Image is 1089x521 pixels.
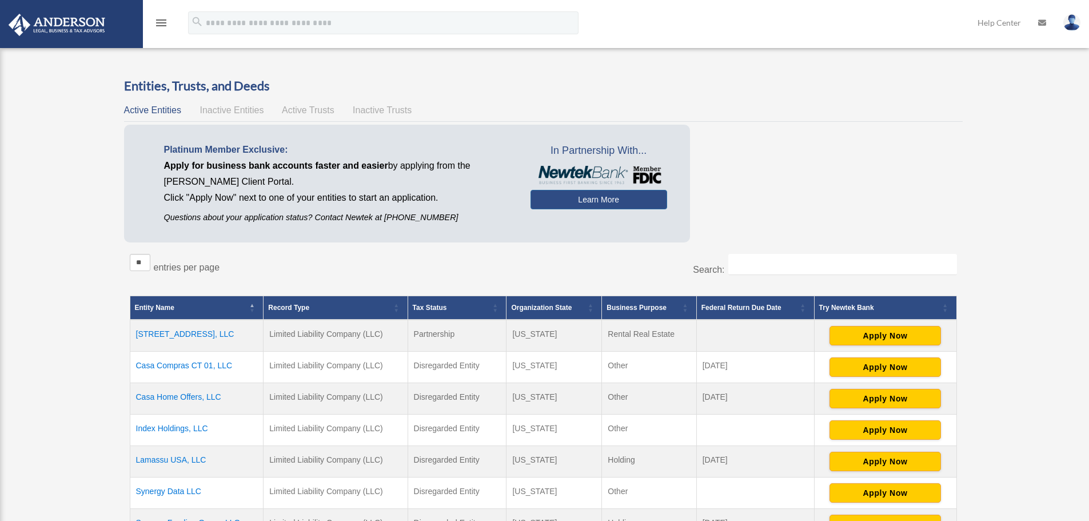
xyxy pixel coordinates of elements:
[164,190,513,206] p: Click "Apply Now" next to one of your entities to start an application.
[829,452,941,471] button: Apply Now
[130,352,264,383] td: Casa Compras CT 01, LLC
[536,166,661,184] img: NewtekBankLogoSM.png
[829,483,941,503] button: Apply Now
[264,296,408,320] th: Record Type: Activate to sort
[408,478,506,509] td: Disregarded Entity
[191,15,204,28] i: search
[154,263,220,272] label: entries per page
[696,352,814,383] td: [DATE]
[264,446,408,478] td: Limited Liability Company (LLC)
[164,158,513,190] p: by applying from the [PERSON_NAME] Client Portal.
[814,296,956,320] th: Try Newtek Bank : Activate to sort
[693,265,724,275] label: Search:
[819,301,939,315] div: Try Newtek Bank
[268,304,309,312] span: Record Type
[408,446,506,478] td: Disregarded Entity
[701,304,781,312] span: Federal Return Due Date
[130,320,264,352] td: [STREET_ADDRESS], LLC
[829,326,941,345] button: Apply Now
[130,478,264,509] td: Synergy Data LLC
[829,420,941,440] button: Apply Now
[408,383,506,415] td: Disregarded Entity
[408,296,506,320] th: Tax Status: Activate to sort
[506,320,602,352] td: [US_STATE]
[696,383,814,415] td: [DATE]
[602,383,696,415] td: Other
[164,161,388,170] span: Apply for business bank accounts faster and easier
[130,383,264,415] td: Casa Home Offers, LLC
[130,415,264,446] td: Index Holdings, LLC
[124,77,963,95] h3: Entities, Trusts, and Deeds
[264,320,408,352] td: Limited Liability Company (LLC)
[829,357,941,377] button: Apply Now
[602,446,696,478] td: Holding
[282,105,334,115] span: Active Trusts
[602,478,696,509] td: Other
[130,296,264,320] th: Entity Name: Activate to invert sorting
[511,304,572,312] span: Organization State
[506,446,602,478] td: [US_STATE]
[530,190,667,209] a: Learn More
[1063,14,1080,31] img: User Pic
[602,352,696,383] td: Other
[264,352,408,383] td: Limited Liability Company (LLC)
[353,105,412,115] span: Inactive Trusts
[530,142,667,160] span: In Partnership With...
[696,296,814,320] th: Federal Return Due Date: Activate to sort
[124,105,181,115] span: Active Entities
[408,352,506,383] td: Disregarded Entity
[607,304,667,312] span: Business Purpose
[164,142,513,158] p: Platinum Member Exclusive:
[506,296,602,320] th: Organization State: Activate to sort
[506,352,602,383] td: [US_STATE]
[602,320,696,352] td: Rental Real Estate
[154,16,168,30] i: menu
[602,415,696,446] td: Other
[408,415,506,446] td: Disregarded Entity
[135,304,174,312] span: Entity Name
[130,446,264,478] td: Lamassu USA, LLC
[5,14,109,36] img: Anderson Advisors Platinum Portal
[506,478,602,509] td: [US_STATE]
[264,383,408,415] td: Limited Liability Company (LLC)
[413,304,447,312] span: Tax Status
[154,20,168,30] a: menu
[506,415,602,446] td: [US_STATE]
[602,296,696,320] th: Business Purpose: Activate to sort
[200,105,264,115] span: Inactive Entities
[829,389,941,408] button: Apply Now
[696,446,814,478] td: [DATE]
[408,320,506,352] td: Partnership
[264,415,408,446] td: Limited Liability Company (LLC)
[264,478,408,509] td: Limited Liability Company (LLC)
[506,383,602,415] td: [US_STATE]
[164,210,513,225] p: Questions about your application status? Contact Newtek at [PHONE_NUMBER]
